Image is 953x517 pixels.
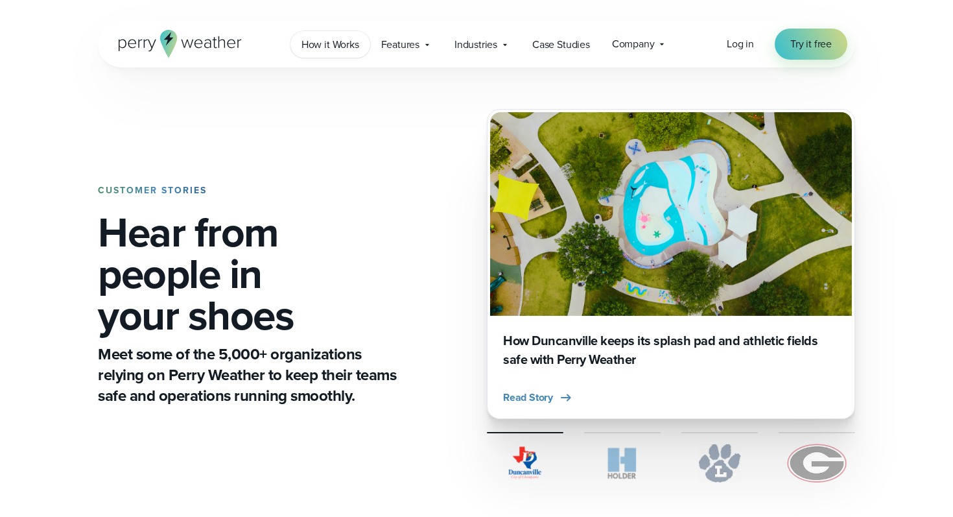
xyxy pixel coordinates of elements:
span: Read Story [503,390,553,405]
a: Duncanville Splash Pad How Duncanville keeps its splash pad and athletic fields safe with Perry W... [487,109,855,419]
div: 1 of 4 [487,109,855,419]
img: Holder.svg [584,444,661,483]
img: City of Duncanville Logo [487,444,563,483]
span: Log in [727,36,754,51]
strong: CUSTOMER STORIES [98,184,207,197]
p: Meet some of the 5,000+ organizations relying on Perry Weather to keep their teams safe and opera... [98,344,401,406]
h3: How Duncanville keeps its splash pad and athletic fields safe with Perry Weather [503,331,839,369]
span: How it Works [301,37,359,53]
span: Try it free [790,36,832,52]
span: Industries [454,37,497,53]
h1: Hear from people in your shoes [98,211,401,336]
span: Features [381,37,419,53]
button: Read Story [503,390,574,405]
span: Case Studies [532,37,590,53]
span: Company [612,36,655,52]
div: slideshow [487,109,855,419]
a: Try it free [775,29,847,60]
a: Log in [727,36,754,52]
a: Case Studies [521,31,601,58]
a: How it Works [290,31,370,58]
img: Duncanville Splash Pad [490,112,852,316]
